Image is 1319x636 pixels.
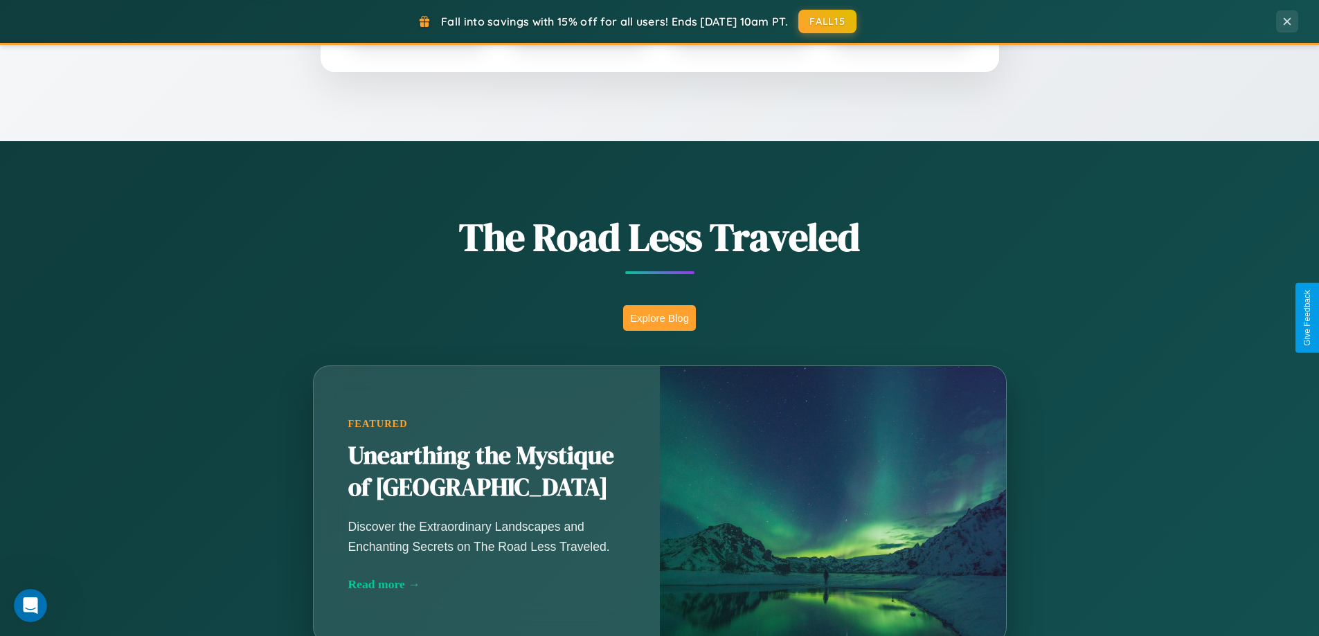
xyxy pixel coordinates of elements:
div: Featured [348,418,625,430]
button: Explore Blog [623,305,696,331]
span: Fall into savings with 15% off for all users! Ends [DATE] 10am PT. [441,15,788,28]
p: Discover the Extraordinary Landscapes and Enchanting Secrets on The Road Less Traveled. [348,517,625,556]
h1: The Road Less Traveled [244,210,1075,264]
iframe: Intercom live chat [14,589,47,622]
div: Read more → [348,577,625,592]
h2: Unearthing the Mystique of [GEOGRAPHIC_DATA] [348,440,625,504]
button: FALL15 [798,10,856,33]
div: Give Feedback [1302,290,1312,346]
